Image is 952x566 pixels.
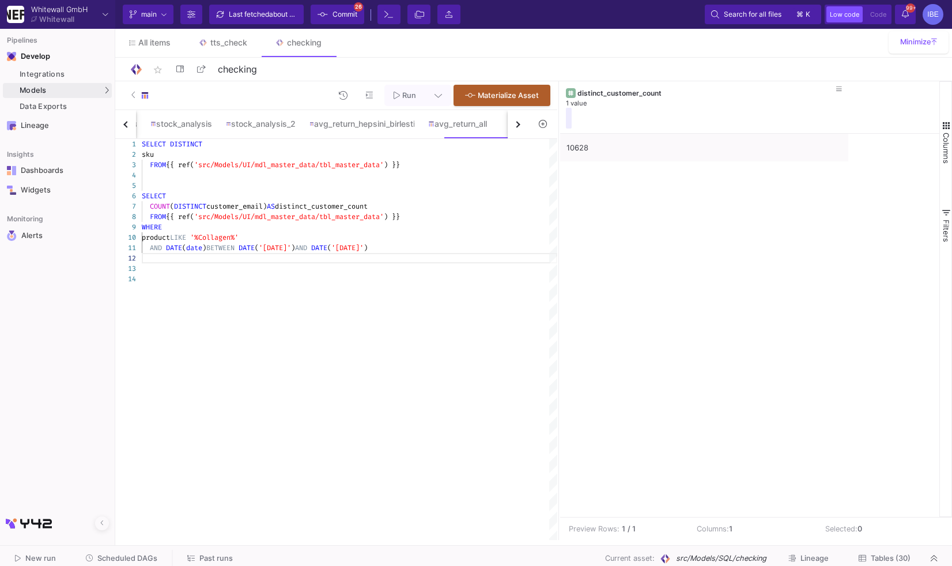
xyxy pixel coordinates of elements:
b: 1 [622,523,625,534]
span: AS [267,202,275,211]
div: 1 [115,139,136,149]
span: AND [150,243,162,252]
div: 3 [115,160,136,170]
img: YZ4Yr8zUCx6JYM5gIgaTIQYeTXdcwQjnYC8iZtTV.png [7,6,24,23]
img: Logo [129,62,143,77]
img: Navigation icon [7,166,16,175]
span: Current asset: [605,553,655,564]
span: ( [255,243,259,252]
span: DISTINCT [170,139,202,149]
div: stock_analysis [150,119,213,129]
span: date [186,243,202,252]
img: SQL-Model type child icon [309,122,314,126]
div: Whitewall GmbH [31,6,88,13]
button: IBE [919,4,943,25]
span: {{ ref( [166,212,194,221]
span: customer_email) [206,202,267,211]
img: Tab icon [275,38,285,48]
span: SELECT [142,191,166,201]
span: '[DATE]' [331,243,364,252]
img: SQL-Model type child icon [428,120,435,127]
div: 9 [115,222,136,232]
span: distinct_customer_count [275,202,368,211]
span: ) }} [384,212,400,221]
span: sku [142,150,154,159]
span: ( [327,243,331,252]
span: Search for all files [724,6,781,23]
div: 10 [115,232,136,243]
div: avg_return_all [428,119,487,129]
span: LIKE [170,233,186,242]
span: ⌘ [796,7,803,21]
span: Columns [942,133,951,164]
div: Alerts [21,231,96,241]
button: Commit [311,5,364,24]
span: {{ ref( [166,160,194,169]
div: 5 [115,180,136,191]
img: SQL Model [659,553,671,565]
span: ) [364,243,368,252]
img: SQL-Model type child icon [226,122,231,127]
div: 1 value [566,99,843,108]
button: Materialize Asset [454,85,550,106]
button: Low code [826,6,863,22]
span: Materialize Asset [478,91,539,100]
span: k [806,7,810,21]
img: Tab icon [198,38,208,48]
span: Past runs [199,554,233,563]
span: 'src/Models/UI/mdl_master_data/tbl_master_data' [194,212,384,221]
div: Data Exports [20,102,109,111]
mat-expansion-panel-header: Navigation iconDevelop [3,47,112,66]
button: 99+ [895,5,916,24]
div: 8 [115,212,136,222]
span: Run [402,91,416,100]
div: IBE [923,4,943,25]
span: FROM [150,160,166,169]
a: Navigation iconAlerts [3,226,112,246]
div: 2 [115,149,136,160]
div: tts_check [210,38,247,47]
td: Columns: [688,518,817,540]
img: Navigation icon [7,52,16,61]
span: Filters [942,220,951,242]
span: Scheduled DAGs [97,554,157,563]
a: Navigation iconLineage [3,116,112,135]
span: COUNT [150,202,170,211]
div: 11 [115,243,136,253]
span: Low code [830,10,859,18]
div: Develop [21,52,38,61]
span: All items [138,38,171,47]
span: ( [182,243,186,252]
a: Integrations [3,67,112,82]
button: ⌘k [793,7,815,21]
div: Lineage [21,121,96,130]
button: SQL-Model type child icon [122,85,163,106]
div: 7 [115,201,136,212]
span: SELECT [142,139,166,149]
div: Dashboards [21,166,96,175]
b: / 1 [628,523,636,534]
div: Whitewall [39,16,74,23]
span: AND [295,243,307,252]
span: about 2 hours ago [269,10,327,18]
a: Data Exports [3,99,112,114]
span: WHERE [142,222,162,232]
span: Lineage [800,554,829,563]
span: Tables (30) [871,554,911,563]
button: main [123,5,173,24]
img: SQL-Model type child icon [141,91,149,100]
div: 6 [115,191,136,201]
img: Navigation icon [7,121,16,130]
span: product [142,233,170,242]
div: 12 [115,253,136,263]
button: Search for all files⌘k [705,5,821,24]
div: 13 [115,263,136,274]
div: distinct_customer_count [577,89,836,97]
span: ( [170,202,174,211]
span: Commit [333,6,357,23]
img: Navigation icon [7,186,16,195]
img: SQL-Model type child icon [150,121,157,127]
span: FROM [150,212,166,221]
span: DATE [311,243,327,252]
